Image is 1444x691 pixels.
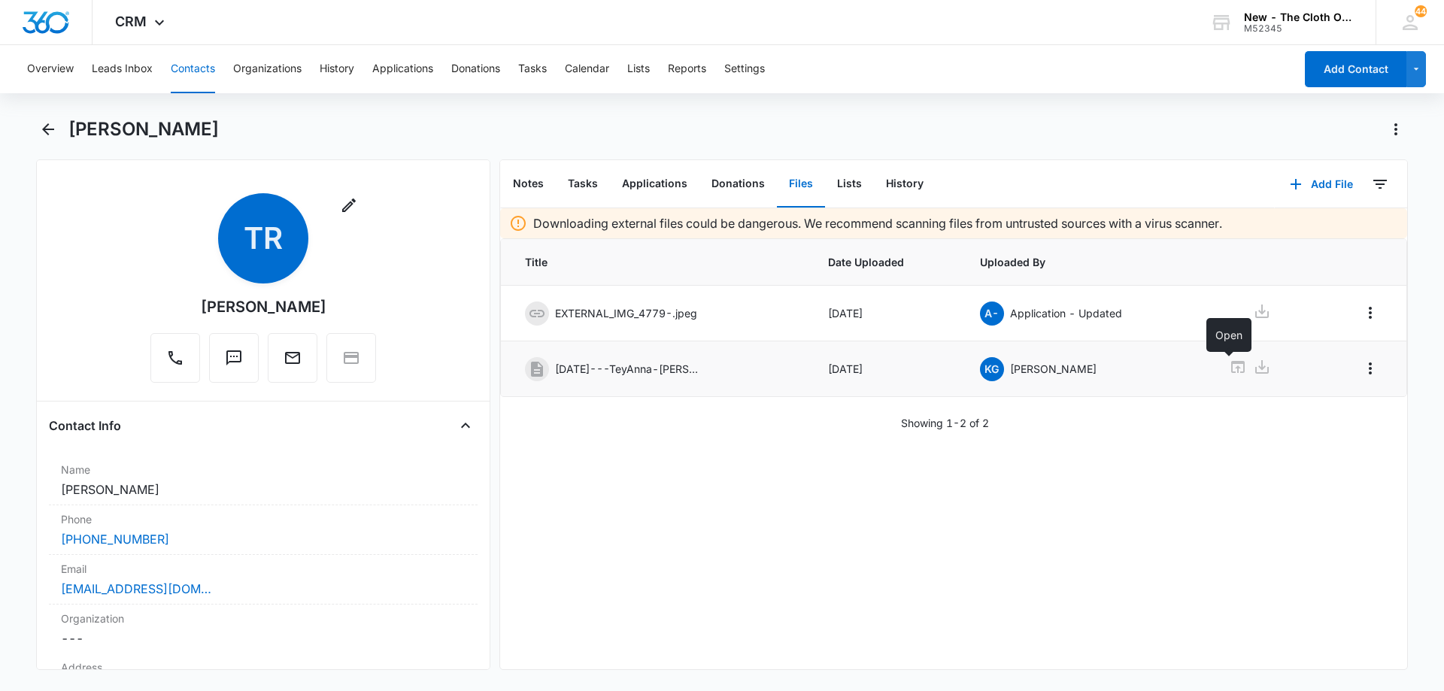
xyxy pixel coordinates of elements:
[372,45,433,93] button: Applications
[1244,11,1354,23] div: account name
[556,161,610,208] button: Tasks
[810,341,962,397] td: [DATE]
[61,480,466,499] dd: [PERSON_NAME]
[61,611,466,626] label: Organization
[874,161,936,208] button: History
[901,415,989,431] p: Showing 1-2 of 2
[61,629,466,647] dd: ---
[61,530,169,548] a: [PHONE_NUMBER]
[1010,305,1122,321] p: Application - Updated
[1206,318,1251,352] div: Open
[555,305,697,321] p: EXTERNAL_IMG_4779-.jpeg
[1358,301,1382,325] button: Overflow Menu
[61,462,466,477] label: Name
[627,45,650,93] button: Lists
[454,414,478,438] button: Close
[828,254,944,270] span: Date Uploaded
[209,333,259,383] button: Text
[49,555,478,605] div: Email[EMAIL_ADDRESS][DOMAIN_NAME]
[68,118,219,141] h1: [PERSON_NAME]
[209,356,259,369] a: Text
[825,161,874,208] button: Lists
[668,45,706,93] button: Reports
[533,214,1222,232] p: Downloading external files could be dangerous. We recommend scanning files from untrusted sources...
[61,659,466,675] label: Address
[1368,172,1392,196] button: Filters
[49,456,478,505] div: Name[PERSON_NAME]
[150,333,200,383] button: Call
[777,161,825,208] button: Files
[1010,361,1097,377] p: [PERSON_NAME]
[49,605,478,653] div: Organization---
[268,356,317,369] a: Email
[724,45,765,93] button: Settings
[268,333,317,383] button: Email
[525,254,792,270] span: Title
[610,161,699,208] button: Applications
[201,295,326,318] div: [PERSON_NAME]
[1305,51,1406,87] button: Add Contact
[518,45,547,93] button: Tasks
[565,45,609,93] button: Calendar
[61,511,466,527] label: Phone
[555,361,705,377] p: [DATE]---TeyAnna-[PERSON_NAME]---9434636106194309201241.pdf
[810,286,962,341] td: [DATE]
[699,161,777,208] button: Donations
[36,117,59,141] button: Back
[233,45,302,93] button: Organizations
[49,417,121,435] h4: Contact Info
[150,356,200,369] a: Call
[1244,23,1354,34] div: account id
[980,254,1193,270] span: Uploaded By
[27,45,74,93] button: Overview
[115,14,147,29] span: CRM
[218,193,308,283] span: TR
[61,561,466,577] label: Email
[171,45,215,93] button: Contacts
[49,505,478,555] div: Phone[PHONE_NUMBER]
[1358,356,1382,380] button: Overflow Menu
[980,302,1004,326] span: A-
[320,45,354,93] button: History
[61,580,211,598] a: [EMAIL_ADDRESS][DOMAIN_NAME]
[1415,5,1427,17] div: notifications count
[451,45,500,93] button: Donations
[92,45,153,93] button: Leads Inbox
[1275,166,1368,202] button: Add File
[501,161,556,208] button: Notes
[980,357,1004,381] span: KG
[1384,117,1408,141] button: Actions
[1415,5,1427,17] span: 44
